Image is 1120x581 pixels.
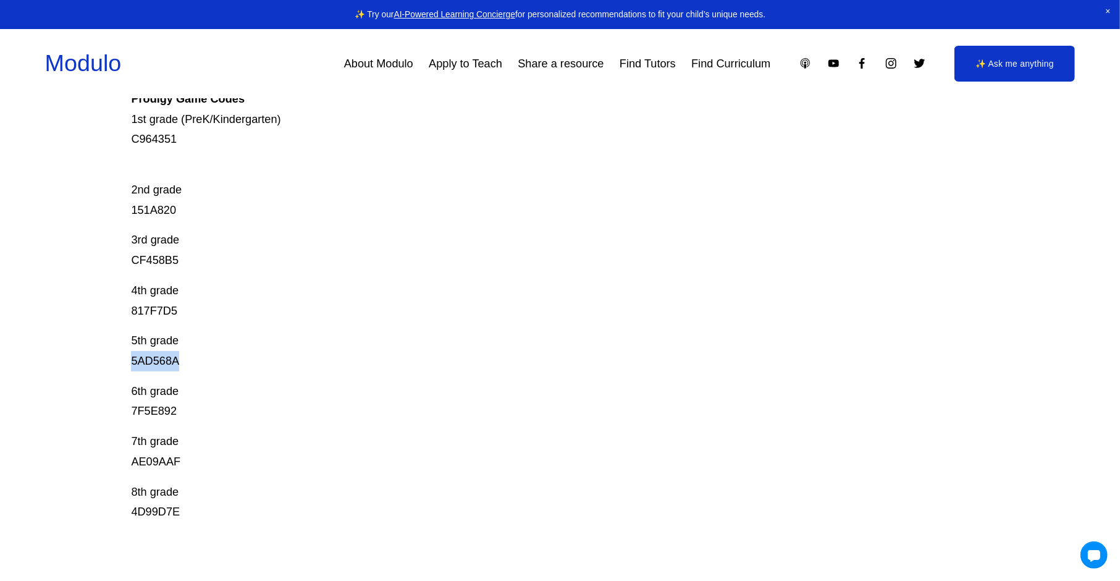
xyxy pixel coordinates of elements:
a: Apply to Teach [429,53,502,75]
a: AI-Powered Learning Concierge [394,9,516,19]
p: 3rd grade CF458B5 [131,230,902,270]
p: 4th grade 817F7D5 [131,281,902,321]
a: Instagram [885,57,898,70]
p: 7th grade AE09AAF [131,431,902,472]
a: Find Tutors [620,53,676,75]
strong: Prodigy Game Codes [131,93,245,105]
a: Twitter [913,57,926,70]
a: ✨ Ask me anything [954,46,1076,81]
a: Facebook [856,57,869,70]
p: 2nd grade 151A820 [131,159,902,220]
p: 5th grade 5AD568A [131,331,902,371]
a: Share a resource [518,53,604,75]
a: About Modulo [344,53,413,75]
a: Find Curriculum [691,53,770,75]
a: Apple Podcasts [799,57,812,70]
p: 6th grade 7F5E892 [131,381,902,422]
p: 8th grade 4D99D7E [131,482,902,522]
a: Modulo [45,50,122,76]
a: YouTube [827,57,840,70]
